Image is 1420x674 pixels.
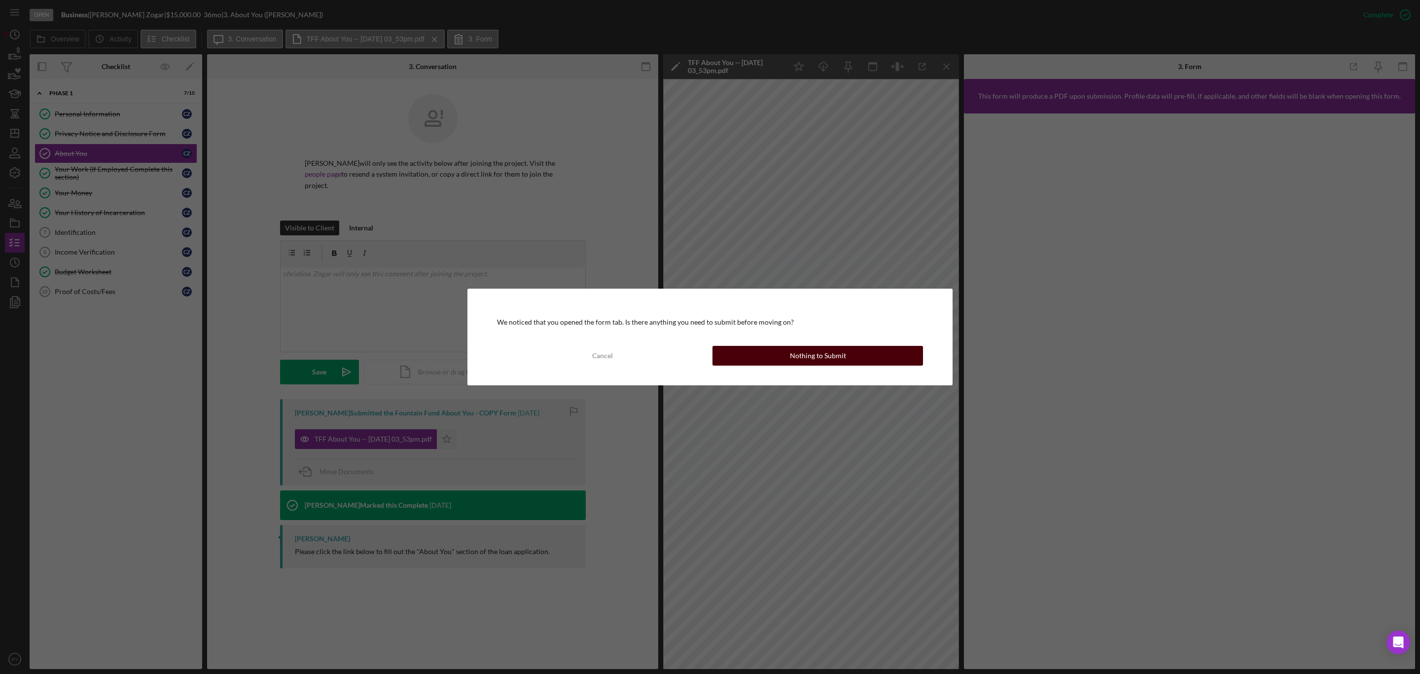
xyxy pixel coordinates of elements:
[790,346,846,366] div: Nothing to Submit
[497,318,923,326] div: We noticed that you opened the form tab. Is there anything you need to submit before moving on?
[497,346,708,366] button: Cancel
[592,346,613,366] div: Cancel
[712,346,923,366] button: Nothing to Submit
[1386,631,1410,654] div: Open Intercom Messenger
